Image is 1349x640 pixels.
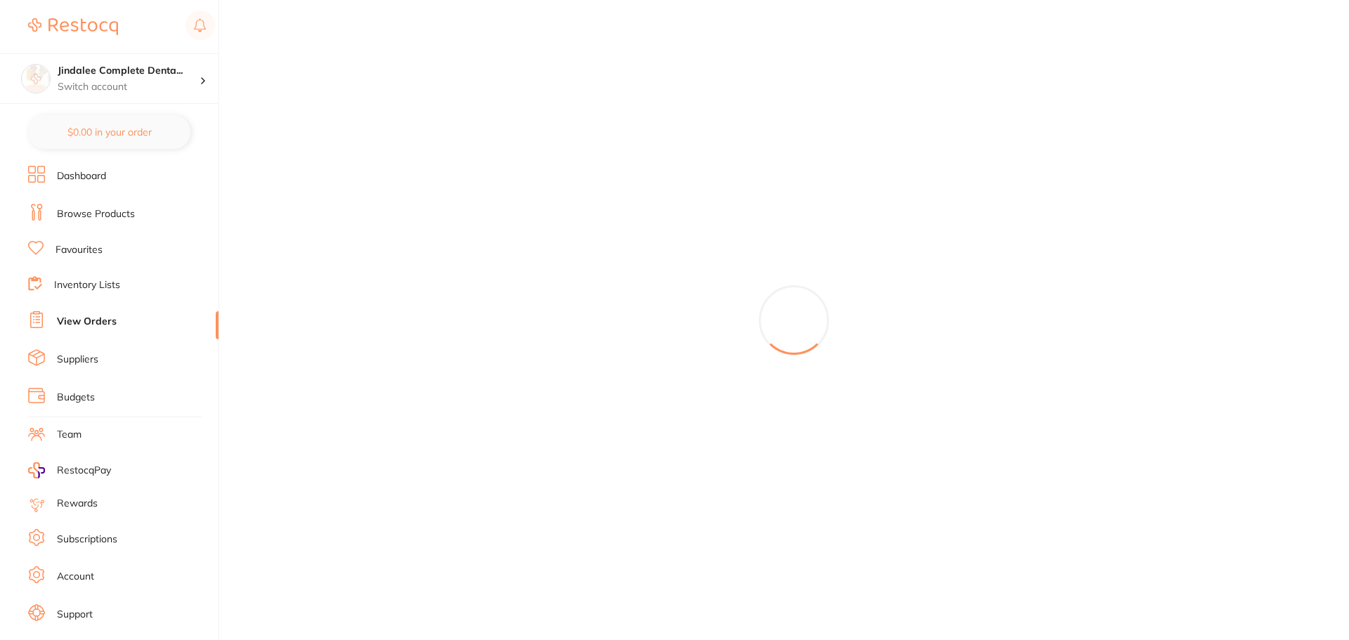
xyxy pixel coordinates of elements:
a: Dashboard [57,169,106,183]
a: Support [57,608,93,622]
a: Browse Products [57,207,135,221]
img: Restocq Logo [28,18,118,35]
a: View Orders [57,315,117,329]
img: Jindalee Complete Dental [22,65,50,93]
span: RestocqPay [57,464,111,478]
a: Account [57,570,94,584]
img: RestocqPay [28,462,45,478]
a: Budgets [57,391,95,405]
h4: Jindalee Complete Dental [58,64,200,78]
a: Favourites [56,243,103,257]
a: Restocq Logo [28,11,118,43]
a: Rewards [57,497,98,511]
a: RestocqPay [28,462,111,478]
a: Inventory Lists [54,278,120,292]
a: Subscriptions [57,533,117,547]
a: Team [57,428,82,442]
button: $0.00 in your order [28,115,190,149]
a: Suppliers [57,353,98,367]
p: Switch account [58,80,200,94]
